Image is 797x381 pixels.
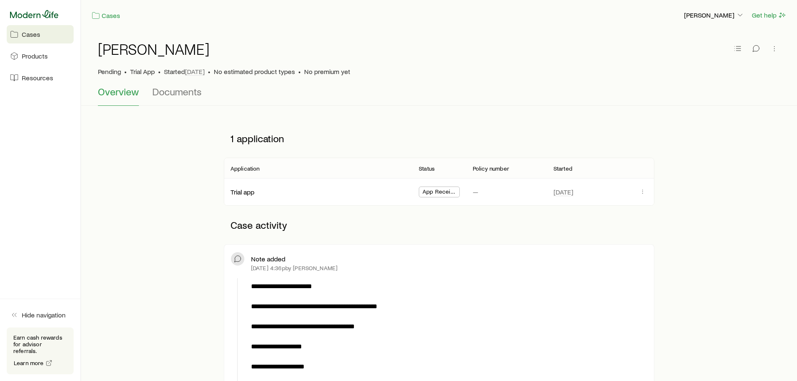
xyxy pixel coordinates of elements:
span: • [158,67,161,76]
h1: [PERSON_NAME] [98,41,210,57]
span: Resources [22,74,53,82]
p: — [473,188,478,196]
p: Policy number [473,165,509,172]
p: Started [554,165,572,172]
p: Started [164,67,205,76]
p: [PERSON_NAME] [684,11,744,19]
span: [DATE] [554,188,573,196]
p: Note added [251,255,285,263]
span: Learn more [14,360,44,366]
span: Products [22,52,48,60]
p: Application [231,165,260,172]
button: Hide navigation [7,306,74,324]
span: Hide navigation [22,311,66,319]
a: Resources [7,69,74,87]
a: Products [7,47,74,65]
a: Cases [91,11,120,20]
a: Cases [7,25,74,43]
span: Trial App [130,67,155,76]
button: Get help [751,10,787,20]
a: Trial app [231,188,254,196]
div: Trial app [231,188,254,197]
button: [PERSON_NAME] [684,10,745,20]
span: No premium yet [304,67,350,76]
span: • [124,67,127,76]
p: Case activity [224,212,654,238]
span: • [208,67,210,76]
span: [DATE] [185,67,205,76]
span: • [298,67,301,76]
span: Cases [22,30,40,38]
span: Overview [98,86,139,97]
div: Case details tabs [98,86,780,106]
p: Pending [98,67,121,76]
span: No estimated product types [214,67,295,76]
span: App Received [423,188,456,197]
span: Documents [152,86,202,97]
p: 1 application [224,126,654,151]
p: [DATE] 4:36p by [PERSON_NAME] [251,265,338,271]
div: Earn cash rewards for advisor referrals.Learn more [7,327,74,374]
p: Earn cash rewards for advisor referrals. [13,334,67,354]
p: Status [419,165,435,172]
